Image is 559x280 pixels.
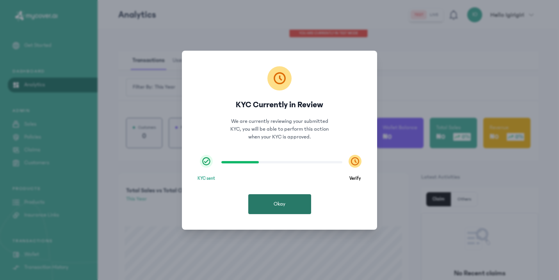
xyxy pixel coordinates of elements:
p: We are currently reviewing your submitted KYC, you will be able to perform this action when your ... [229,117,330,141]
span: Okay [274,200,285,208]
button: Okay [248,194,311,214]
span: Verify [349,175,361,182]
h3: KYC Currently in Review [236,98,323,111]
span: KYC sent [198,175,215,182]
